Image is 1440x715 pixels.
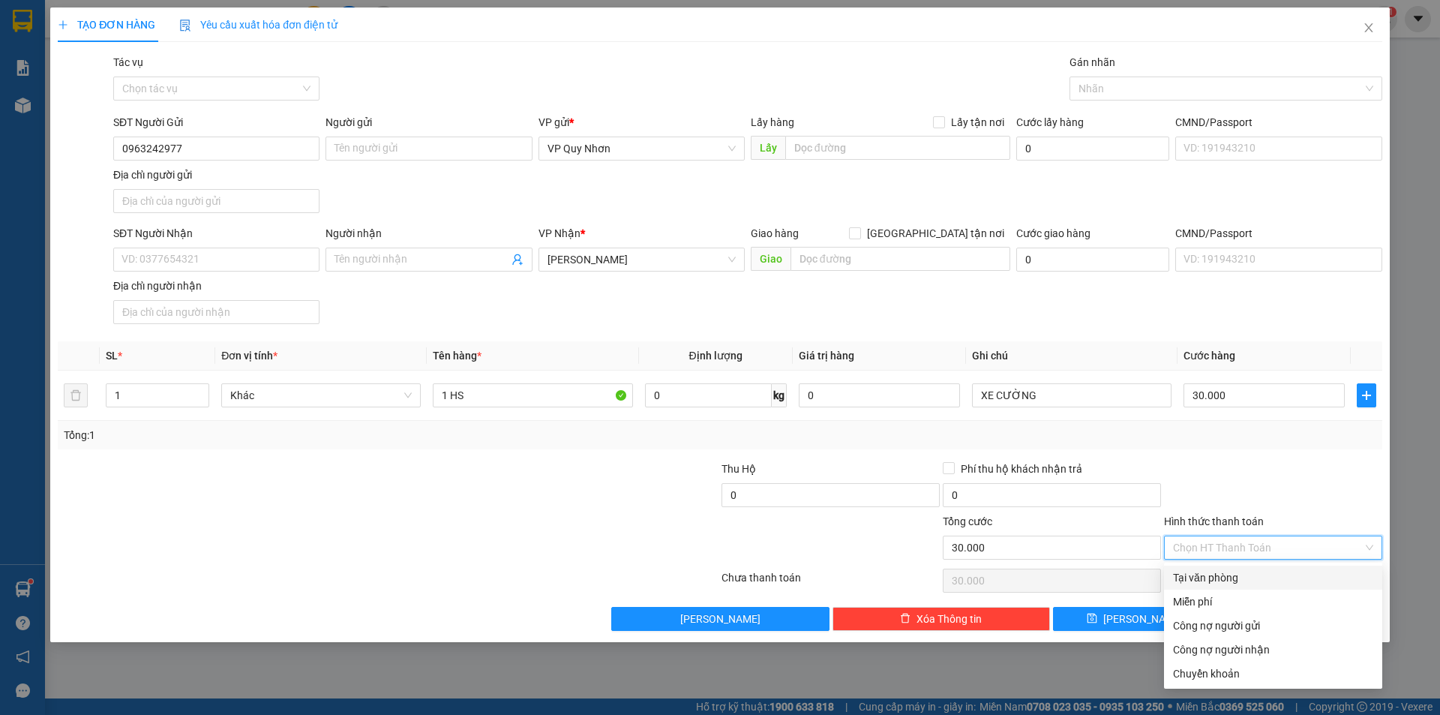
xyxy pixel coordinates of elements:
button: [PERSON_NAME] [611,607,829,631]
input: Ghi Chú [972,383,1171,407]
span: kg [772,383,787,407]
div: Người gửi [325,114,532,131]
input: Cước giao hàng [1016,248,1169,272]
span: Cước hàng [1183,350,1235,362]
span: ĐỨC ĐẠT GIA LAI [41,14,187,35]
span: Giá trị hàng [799,350,854,362]
div: Cước gửi hàng sẽ được ghi vào công nợ của người nhận [1164,638,1382,662]
img: icon [179,20,191,32]
span: Giao hàng [751,227,799,239]
strong: 0901 936 968 [10,73,83,87]
input: VD: Bàn, Ghế [433,383,632,407]
label: Tác vụ [113,56,143,68]
div: Người nhận [325,225,532,242]
div: CMND/Passport [1175,225,1381,242]
button: deleteXóa Thông tin [832,607,1051,631]
span: Đơn vị tính [221,350,277,362]
span: delete [900,613,910,625]
span: Lấy tận nơi [945,114,1010,131]
strong: 0901 900 568 [97,42,217,71]
input: Địa chỉ của người gửi [113,189,319,213]
input: Dọc đường [790,247,1010,271]
strong: 0931 600 979 [10,42,82,71]
div: SĐT Người Gửi [113,114,319,131]
span: VP GỬI: [10,98,75,119]
span: close [1363,22,1375,34]
button: delete [64,383,88,407]
span: plus [58,20,68,30]
span: save [1087,613,1097,625]
span: Thu Hộ [721,463,756,475]
span: Lấy [751,136,785,160]
span: Lấy hàng [751,116,794,128]
input: Địa chỉ của người nhận [113,300,319,324]
span: TẠO ĐƠN HÀNG [58,19,155,31]
label: Cước giao hàng [1016,227,1090,239]
div: SĐT Người Nhận [113,225,319,242]
span: [GEOGRAPHIC_DATA] tận nơi [861,225,1010,242]
div: Công nợ người nhận [1173,641,1373,658]
span: [PERSON_NAME] [680,611,760,627]
span: Tên hàng [433,350,481,362]
span: user-add [511,254,523,266]
label: Gán nhãn [1069,56,1115,68]
label: Hình thức thanh toán [1164,515,1264,527]
span: Yêu cầu xuất hóa đơn điện tử [179,19,337,31]
span: Phí thu hộ khách nhận trả [955,461,1088,477]
div: Miễn phí [1173,593,1373,610]
span: VP Nhận [538,227,580,239]
span: [PERSON_NAME] [1103,611,1183,627]
div: Tổng: 1 [64,427,556,443]
label: Cước lấy hàng [1016,116,1084,128]
span: VP Quy Nhơn [79,98,187,119]
strong: Sài Gòn: [10,42,55,56]
div: Chưa thanh toán [720,569,941,596]
div: Địa chỉ người gửi [113,167,319,183]
span: Khác [230,384,412,407]
div: Công nợ người gửi [1173,617,1373,634]
div: VP gửi [538,114,745,131]
div: Tại văn phòng [1173,569,1373,586]
span: plus [1357,389,1375,401]
input: Dọc đường [785,136,1010,160]
span: Giao [751,247,790,271]
span: Tổng cước [943,515,992,527]
button: save[PERSON_NAME] [1053,607,1216,631]
strong: 0901 933 179 [97,73,170,87]
div: Cước gửi hàng sẽ được ghi vào công nợ của người gửi [1164,614,1382,638]
div: Chuyển khoản [1173,665,1373,682]
input: Cước lấy hàng [1016,137,1169,161]
span: Lê Đại Hành [547,248,736,271]
span: VP Quy Nhơn [547,137,736,160]
strong: [PERSON_NAME]: [97,42,190,56]
span: Định lượng [689,350,742,362]
button: Close [1348,8,1390,50]
span: Xóa Thông tin [916,611,982,627]
div: Địa chỉ người nhận [113,278,319,294]
input: 0 [799,383,960,407]
th: Ghi chú [966,341,1177,371]
span: SL [106,350,118,362]
button: plus [1357,383,1376,407]
div: CMND/Passport [1175,114,1381,131]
